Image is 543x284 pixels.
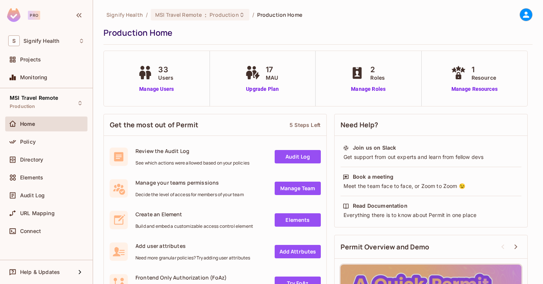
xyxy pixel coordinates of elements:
span: 1 [472,64,496,75]
span: Projects [20,57,41,63]
span: Production [10,103,35,109]
span: 17 [266,64,278,75]
span: Review the Audit Log [135,147,249,154]
span: Need Help? [341,120,378,130]
a: Upgrade Plan [243,85,282,93]
div: Join us on Slack [353,144,396,151]
span: URL Mapping [20,210,55,216]
span: Decide the level of access for members of your team [135,192,244,198]
div: Get support from out experts and learn from fellow devs [343,153,519,161]
span: Connect [20,228,41,234]
div: Everything there is to know about Permit in one place [343,211,519,219]
span: MSI Travel Remote [155,11,202,18]
span: Policy [20,139,36,145]
div: Book a meeting [353,173,393,181]
div: Production Home [103,27,529,38]
span: S [8,35,20,46]
a: Manage Resources [449,85,500,93]
span: Create an Element [135,211,253,218]
span: Directory [20,157,43,163]
a: Audit Log [275,150,321,163]
span: : [204,12,207,18]
div: Read Documentation [353,202,408,210]
a: Manage Roles [348,85,389,93]
span: Manage your teams permissions [135,179,244,186]
a: Manage Users [136,85,177,93]
span: Audit Log [20,192,45,198]
span: Get the most out of Permit [110,120,198,130]
li: / [146,11,148,18]
span: Roles [370,74,385,82]
span: Permit Overview and Demo [341,242,429,252]
img: SReyMgAAAABJRU5ErkJggg== [7,8,20,22]
span: Home [20,121,35,127]
span: Resource [472,74,496,82]
span: 2 [370,64,385,75]
span: Production Home [257,11,302,18]
span: Frontend Only Authorization (FoAz) [135,274,227,281]
div: Pro [28,11,40,20]
a: Add Attrbutes [275,245,321,258]
span: See which actions were allowed based on your policies [135,160,249,166]
div: Meet the team face to face, or Zoom to Zoom 😉 [343,182,519,190]
span: Production [210,11,239,18]
span: Elements [20,175,43,181]
span: Build and embed a customizable access control element [135,223,253,229]
span: MSI Travel Remote [10,95,58,101]
a: Manage Team [275,182,321,195]
span: the active workspace [106,11,143,18]
span: Add user attributes [135,242,250,249]
span: Help & Updates [20,269,60,275]
span: MAU [266,74,278,82]
li: / [252,11,254,18]
span: 33 [158,64,173,75]
div: 5 Steps Left [290,121,320,128]
span: Users [158,74,173,82]
a: Elements [275,213,321,227]
span: Workspace: Signify Health [23,38,59,44]
span: Monitoring [20,74,48,80]
span: Need more granular policies? Try adding user attributes [135,255,250,261]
